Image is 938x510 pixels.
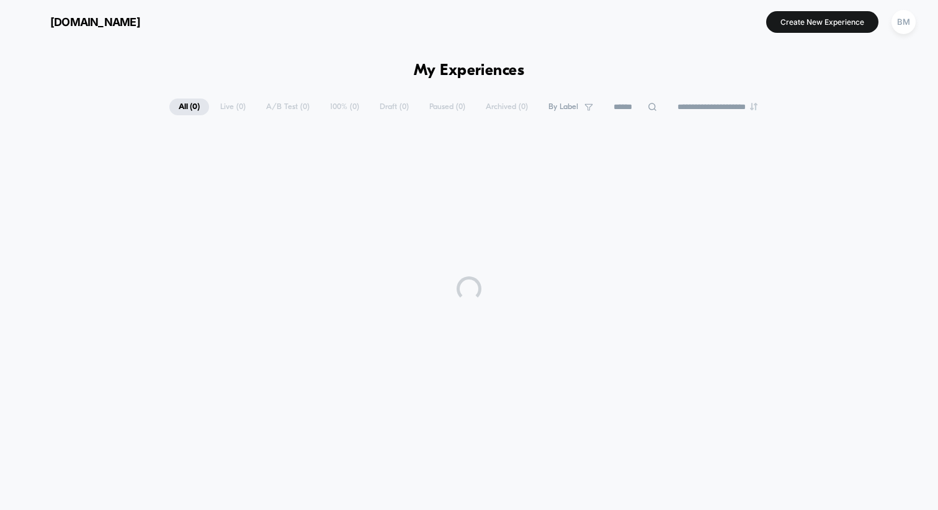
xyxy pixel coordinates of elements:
span: All ( 0 ) [169,99,209,115]
button: BM [888,9,919,35]
h1: My Experiences [414,62,525,80]
button: [DOMAIN_NAME] [19,12,144,32]
span: [DOMAIN_NAME] [50,15,140,29]
img: end [750,103,757,110]
button: Create New Experience [766,11,878,33]
div: BM [891,10,916,34]
span: By Label [548,102,578,112]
